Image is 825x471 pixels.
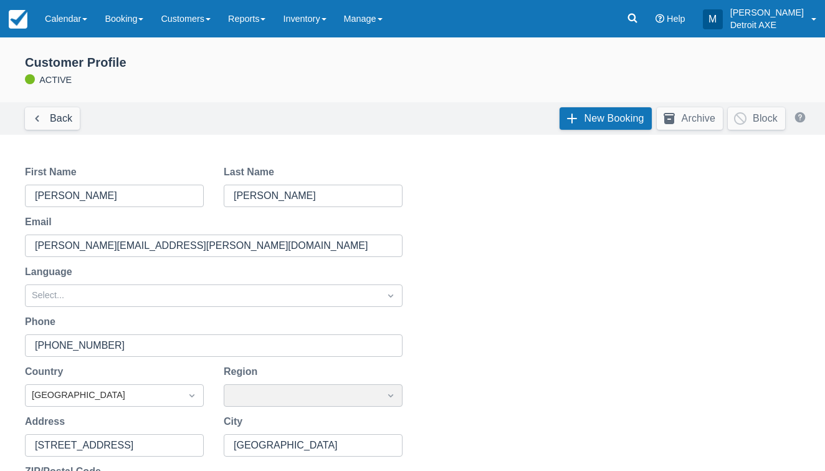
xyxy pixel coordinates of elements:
span: Dropdown icon [384,289,397,302]
div: M [703,9,723,29]
label: City [224,414,247,429]
span: Dropdown icon [186,389,198,402]
button: Archive [657,107,723,130]
label: Region [224,364,262,379]
div: Customer Profile [25,55,815,70]
p: Detroit AXE [730,19,804,31]
a: Back [25,107,80,130]
p: [PERSON_NAME] [730,6,804,19]
div: ACTIVE [10,55,815,87]
label: Address [25,414,70,429]
i: Help [656,14,664,23]
a: New Booking [560,107,652,130]
label: Last Name [224,165,279,180]
img: checkfront-main-nav-mini-logo.png [9,10,27,29]
label: Phone [25,314,60,329]
label: Language [25,265,77,279]
label: First Name [25,165,82,180]
button: Block [728,107,785,130]
label: Email [25,215,57,230]
div: Select... [32,289,373,303]
span: Help [667,14,685,24]
label: Country [25,364,68,379]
